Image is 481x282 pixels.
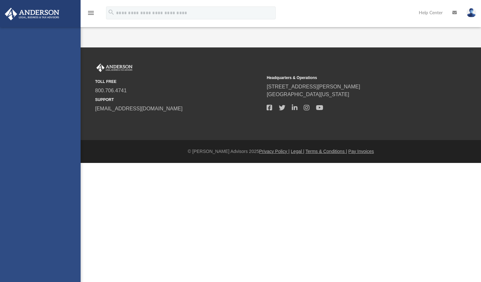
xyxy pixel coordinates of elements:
small: TOLL FREE [95,79,262,85]
a: [GEOGRAPHIC_DATA][US_STATE] [267,92,349,97]
img: Anderson Advisors Platinum Portal [3,8,61,20]
a: [EMAIL_ADDRESS][DOMAIN_NAME] [95,106,182,111]
a: Legal | [291,149,304,154]
i: search [108,9,115,16]
a: Privacy Policy | [259,149,290,154]
a: Terms & Conditions | [306,149,347,154]
small: Headquarters & Operations [267,75,434,81]
a: 800.706.4741 [95,88,127,93]
small: SUPPORT [95,97,262,103]
img: User Pic [466,8,476,17]
a: [STREET_ADDRESS][PERSON_NAME] [267,84,360,89]
a: Pay Invoices [348,149,374,154]
img: Anderson Advisors Platinum Portal [95,64,134,72]
a: menu [87,12,95,17]
i: menu [87,9,95,17]
div: © [PERSON_NAME] Advisors 2025 [81,148,481,155]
